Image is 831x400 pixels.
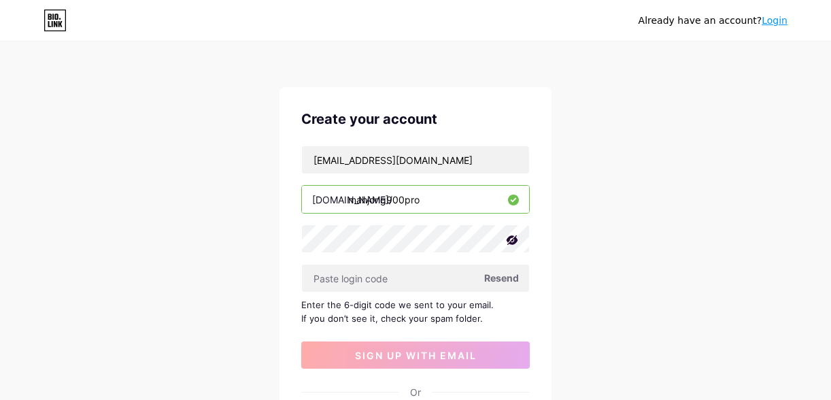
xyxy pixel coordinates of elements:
[312,193,392,207] div: [DOMAIN_NAME]/
[410,385,421,399] div: Or
[484,271,519,285] span: Resend
[302,186,529,213] input: username
[301,298,530,325] div: Enter the 6-digit code we sent to your email. If you don’t see it, check your spam folder.
[302,265,529,292] input: Paste login code
[301,109,530,129] div: Create your account
[301,341,530,369] button: sign up with email
[762,15,787,26] a: Login
[355,350,477,361] span: sign up with email
[639,14,787,28] div: Already have an account?
[302,146,529,173] input: Email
